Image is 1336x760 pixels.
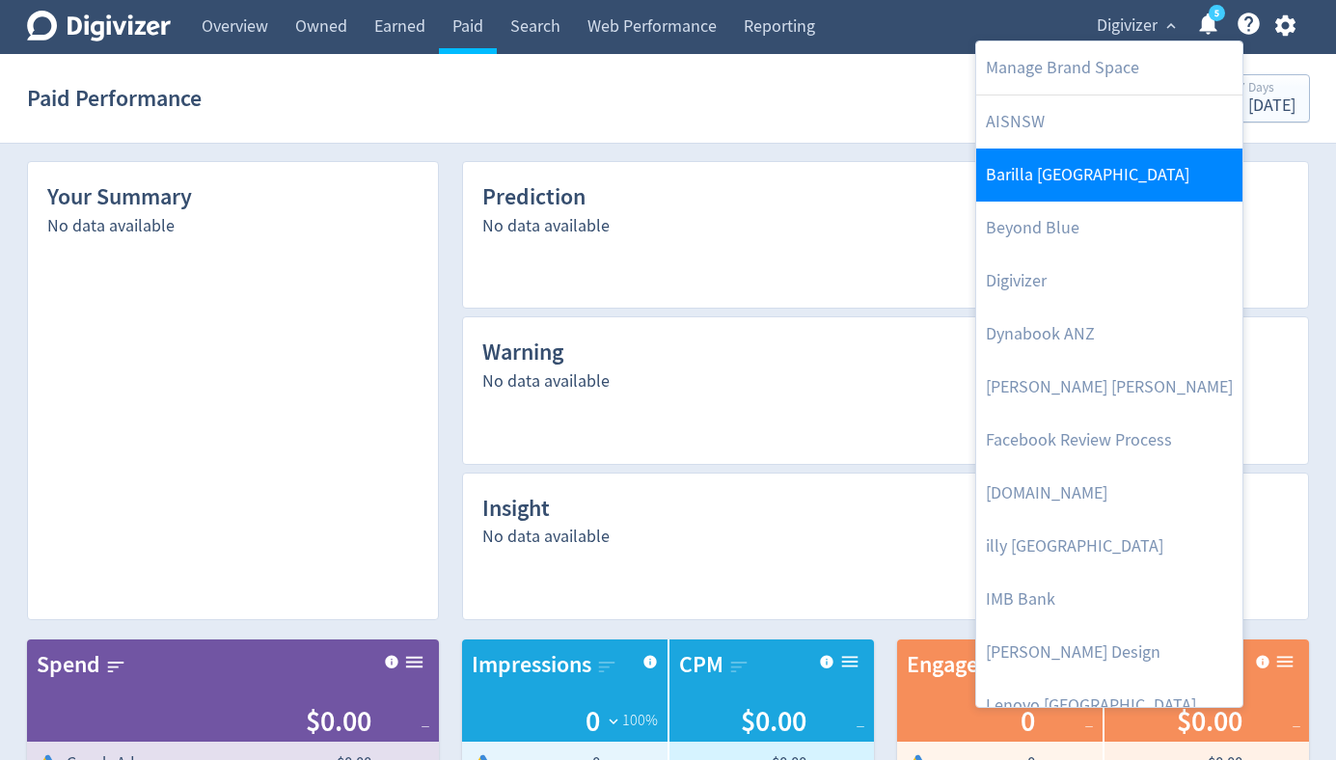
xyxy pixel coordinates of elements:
[976,255,1242,308] a: Digivizer
[976,414,1242,467] a: Facebook Review Process
[976,573,1242,626] a: IMB Bank
[976,149,1242,202] a: Barilla [GEOGRAPHIC_DATA]
[976,361,1242,414] a: [PERSON_NAME] [PERSON_NAME]
[976,202,1242,255] a: Beyond Blue
[976,679,1242,732] a: Lenovo [GEOGRAPHIC_DATA]
[976,41,1242,95] a: Manage Brand Space
[976,95,1242,149] a: AISNSW
[976,308,1242,361] a: Dynabook ANZ
[976,467,1242,520] a: [DOMAIN_NAME]
[976,626,1242,679] a: [PERSON_NAME] Design
[976,520,1242,573] a: illy [GEOGRAPHIC_DATA]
